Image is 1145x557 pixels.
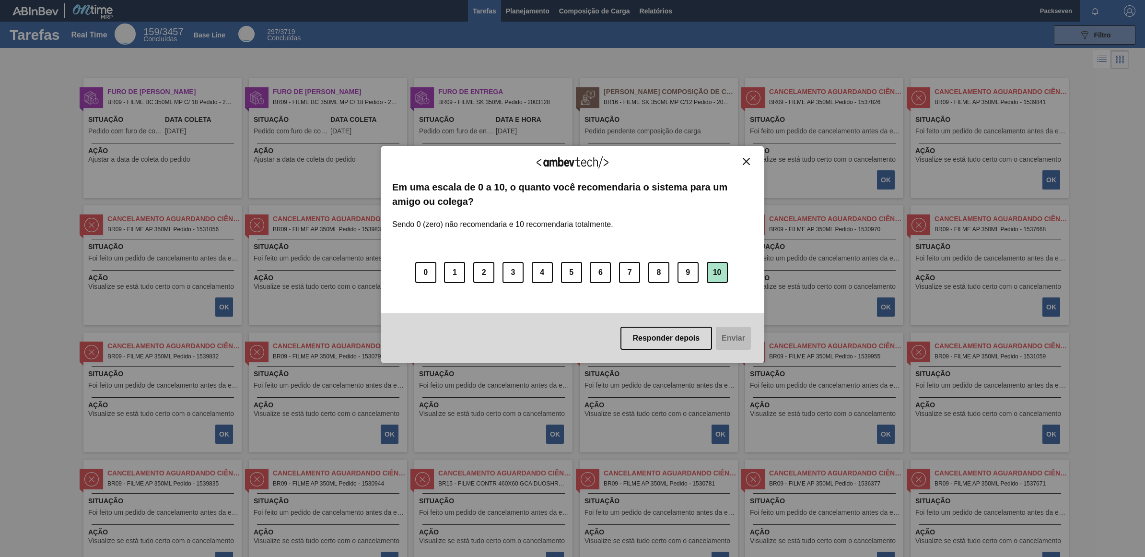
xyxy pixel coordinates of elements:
[415,262,436,283] button: 0
[502,262,524,283] button: 3
[740,157,753,166] button: Close
[392,209,613,229] label: Sendo 0 (zero) não recomendaria e 10 recomendaria totalmente.
[532,262,553,283] button: 4
[743,158,750,165] img: Close
[444,262,465,283] button: 1
[392,180,753,209] label: Em uma escala de 0 a 10, o quanto você recomendaria o sistema para um amigo ou colega?
[707,262,728,283] button: 10
[537,156,608,168] img: Logo Ambevtech
[678,262,699,283] button: 9
[473,262,494,283] button: 2
[648,262,669,283] button: 8
[620,327,713,350] button: Responder depois
[590,262,611,283] button: 6
[619,262,640,283] button: 7
[561,262,582,283] button: 5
